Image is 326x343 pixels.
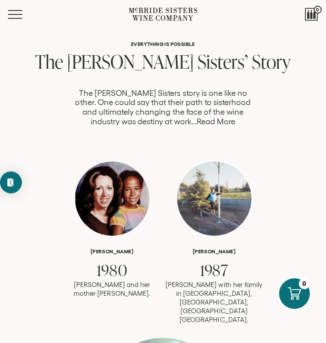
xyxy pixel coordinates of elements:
[72,89,254,126] p: The [PERSON_NAME] Sisters story is one like no other. One could say that their path to sisterhood...
[200,259,228,281] span: 1987
[299,278,310,289] div: 0
[33,41,294,47] h6: Everything is Possible
[63,280,161,298] p: [PERSON_NAME] and her mother [PERSON_NAME].
[96,259,127,281] span: 1980
[35,49,63,74] span: The
[165,247,263,256] h6: [PERSON_NAME]
[252,49,291,74] span: Story
[67,49,194,74] span: [PERSON_NAME]
[314,6,322,14] span: 0
[8,10,39,19] button: Mobile Menu Trigger
[165,280,263,324] p: [PERSON_NAME] with her family in [GEOGRAPHIC_DATA], [GEOGRAPHIC_DATA], [GEOGRAPHIC_DATA] [GEOGRAP...
[63,247,161,256] h6: [PERSON_NAME]
[197,117,235,126] a: Read More
[198,49,248,74] span: Sisters’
